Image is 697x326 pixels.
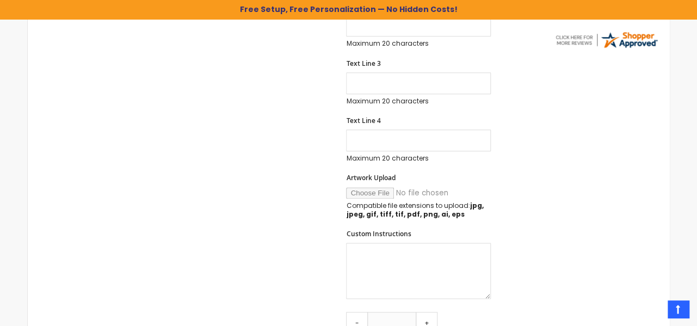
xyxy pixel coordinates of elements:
[668,300,689,318] a: Top
[346,201,483,219] strong: jpg, jpeg, gif, tiff, tif, pdf, png, ai, eps
[346,116,380,125] span: Text Line 4
[346,201,491,219] p: Compatible file extensions to upload:
[346,229,411,238] span: Custom Instructions
[554,30,658,50] img: 4pens.com widget logo
[346,154,491,163] p: Maximum 20 characters
[346,59,380,68] span: Text Line 3
[346,39,491,48] p: Maximum 20 characters
[346,173,395,182] span: Artwork Upload
[346,97,491,106] p: Maximum 20 characters
[554,42,658,52] a: 4pens.com certificate URL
